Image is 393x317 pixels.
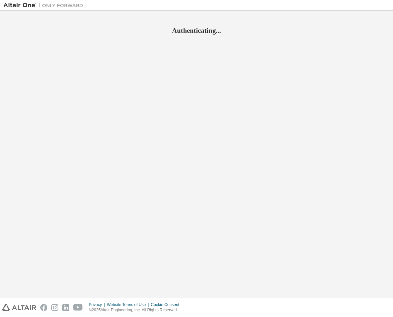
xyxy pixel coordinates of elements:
[2,304,36,311] img: altair_logo.svg
[89,302,107,307] div: Privacy
[62,304,69,311] img: linkedin.svg
[40,304,47,311] img: facebook.svg
[107,302,151,307] div: Website Terms of Use
[89,307,183,313] p: © 2025 Altair Engineering, Inc. All Rights Reserved.
[73,304,83,311] img: youtube.svg
[151,302,183,307] div: Cookie Consent
[3,2,87,9] img: Altair One
[3,26,390,35] h2: Authenticating...
[51,304,58,311] img: instagram.svg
